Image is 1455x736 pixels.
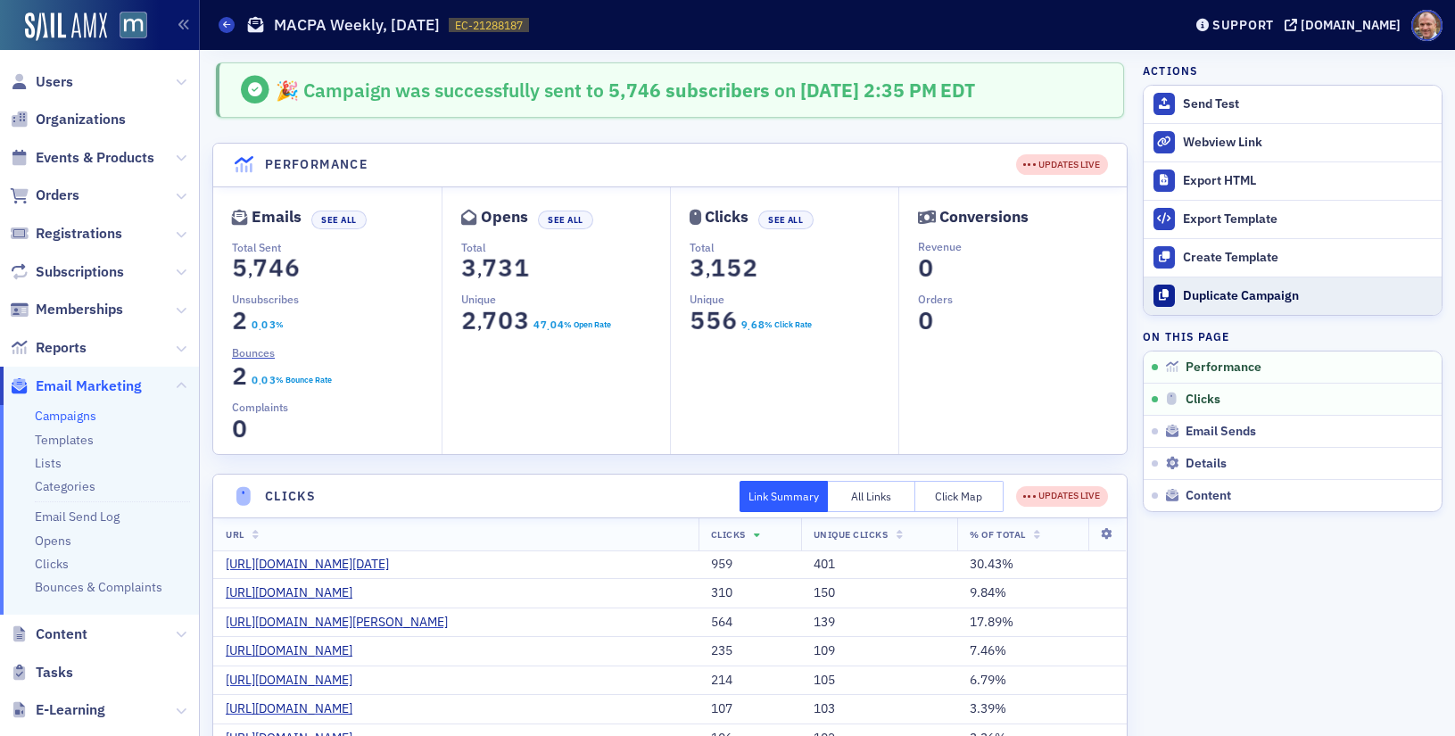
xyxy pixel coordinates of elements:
[276,78,800,103] span: 🎉 Campaign was successfully sent to on
[265,155,368,174] h4: Performance
[477,252,501,284] span: 7
[267,372,276,388] span: 3
[1186,392,1220,408] span: Clicks
[232,239,442,255] p: Total Sent
[685,252,709,284] span: 3
[232,399,442,415] p: Complaints
[1411,10,1443,41] span: Profile
[10,700,105,720] a: E-Learning
[232,344,275,360] span: Bounces
[461,239,670,255] p: Total
[276,374,332,386] div: % Bounce Rate
[547,321,550,334] span: .
[685,305,709,336] span: 5
[250,372,259,388] span: 0
[1186,424,1256,440] span: Email Sends
[706,258,710,282] span: ,
[1183,96,1433,112] div: Send Test
[493,252,517,284] span: 3
[740,481,828,512] button: Link Summary
[36,624,87,644] span: Content
[918,291,1127,307] p: Orders
[232,310,248,331] section: 2
[259,376,261,388] span: .
[274,14,440,36] h1: MACPA Weekly, [DATE]
[756,317,765,333] span: 8
[10,224,122,244] a: Registrations
[814,615,946,631] div: 139
[970,701,1113,717] div: 3.39%
[36,700,105,720] span: E-Learning
[35,455,62,471] a: Lists
[556,317,565,333] span: 4
[232,291,442,307] p: Unsubscribes
[705,212,748,222] div: Clicks
[1144,123,1442,161] a: Webview Link
[232,366,248,386] section: 2
[711,528,746,541] span: Clicks
[740,317,748,333] span: 9
[35,579,162,595] a: Bounces & Complaints
[264,252,288,284] span: 4
[690,239,898,255] p: Total
[711,643,789,659] div: 235
[765,318,812,331] div: % Click Rate
[538,211,593,229] button: See All
[1023,489,1100,503] div: UPDATES LIVE
[1186,360,1261,376] span: Performance
[36,338,87,358] span: Reports
[711,585,789,601] div: 310
[970,673,1113,689] div: 6.79%
[1144,200,1442,238] a: Export Template
[25,12,107,41] img: SailAMX
[828,481,916,512] button: All Links
[914,252,938,284] span: 0
[226,585,366,601] a: [URL][DOMAIN_NAME]
[918,258,934,278] section: 0
[120,12,147,39] img: SailAMX
[717,305,741,336] span: 6
[914,305,938,336] span: 0
[477,305,501,336] span: 7
[232,344,288,360] a: Bounces
[711,557,789,573] div: 959
[481,212,528,222] div: Opens
[226,673,366,689] a: [URL][DOMAIN_NAME]
[226,615,461,631] a: [URL][DOMAIN_NAME][PERSON_NAME]
[36,376,142,396] span: Email Marketing
[970,615,1113,631] div: 17.89%
[232,418,248,439] section: 0
[461,258,530,278] section: 3,731
[267,317,276,333] span: 3
[701,305,725,336] span: 5
[35,509,120,525] a: Email Send Log
[814,528,889,541] span: Unique Clicks
[10,624,87,644] a: Content
[711,673,789,689] div: 214
[36,300,123,319] span: Memberships
[250,317,259,333] span: 0
[227,305,252,336] span: 2
[738,252,762,284] span: 2
[722,252,746,284] span: 5
[10,663,73,682] a: Tasks
[1144,161,1442,200] a: Export HTML
[35,478,95,494] a: Categories
[493,305,517,336] span: 0
[740,318,765,331] section: 9.68
[814,673,946,689] div: 105
[814,585,946,601] div: 150
[10,300,123,319] a: Memberships
[970,528,1025,541] span: % Of Total
[36,262,124,282] span: Subscriptions
[457,252,481,284] span: 3
[814,643,946,659] div: 109
[800,78,864,103] span: [DATE]
[564,318,611,331] div: % Open Rate
[457,305,481,336] span: 2
[939,212,1029,222] div: Conversions
[10,110,126,129] a: Organizations
[1143,62,1198,79] h4: Actions
[227,413,252,444] span: 0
